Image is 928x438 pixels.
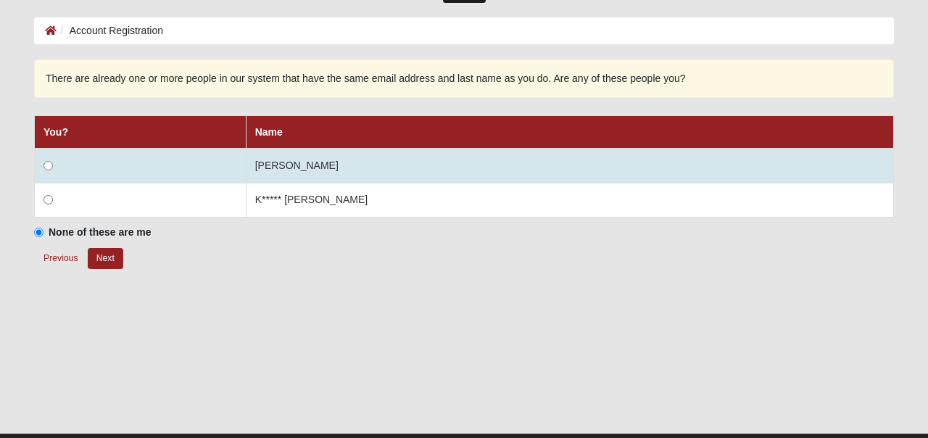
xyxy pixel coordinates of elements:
div: There are already one or more people in our system that have the same email address and last name... [34,59,894,98]
button: Previous [34,247,88,270]
input: None of these are me [34,228,43,237]
th: Name [246,115,893,149]
button: Next [88,248,123,269]
strong: None of these are me [49,226,152,238]
th: You? [35,115,246,149]
li: Account Registration [57,23,163,38]
td: [PERSON_NAME] [246,149,893,183]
